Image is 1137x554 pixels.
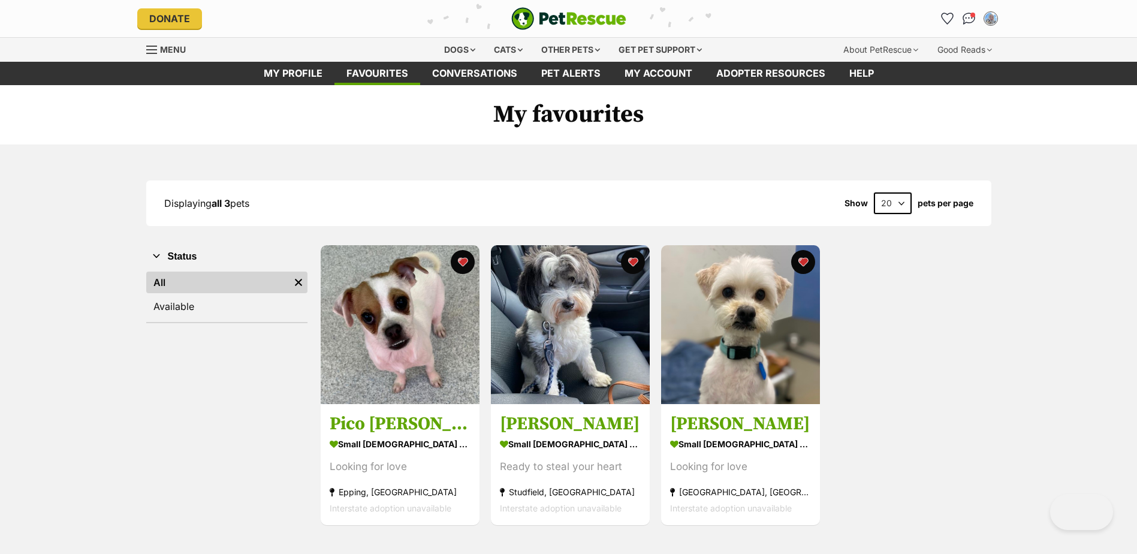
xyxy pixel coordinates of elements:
[330,436,471,453] div: small [DEMOGRAPHIC_DATA] Dog
[146,272,289,293] a: All
[929,38,1000,62] div: Good Reads
[511,7,626,30] a: PetRescue
[451,250,475,274] button: favourite
[960,9,979,28] a: Conversations
[981,9,1000,28] button: My account
[661,404,820,526] a: [PERSON_NAME] small [DEMOGRAPHIC_DATA] Dog Looking for love [GEOGRAPHIC_DATA], [GEOGRAPHIC_DATA] ...
[704,62,837,85] a: Adopter resources
[985,13,997,25] img: Sarah Carey profile pic
[491,245,650,404] img: Louie
[610,38,710,62] div: Get pet support
[330,413,471,436] h3: Pico [PERSON_NAME]
[321,404,479,526] a: Pico [PERSON_NAME] small [DEMOGRAPHIC_DATA] Dog Looking for love Epping, [GEOGRAPHIC_DATA] Inters...
[963,13,975,25] img: chat-41dd97257d64d25036548639549fe6c8038ab92f7586957e7f3b1b290dea8141.svg
[845,198,868,208] span: Show
[321,245,479,404] img: Pico De Gallo
[330,484,471,501] div: Epping, [GEOGRAPHIC_DATA]
[670,436,811,453] div: small [DEMOGRAPHIC_DATA] Dog
[938,9,957,28] a: Favourites
[1050,494,1113,530] iframe: Help Scout Beacon - Open
[212,197,230,209] strong: all 3
[533,38,608,62] div: Other pets
[289,272,307,293] a: Remove filter
[837,62,886,85] a: Help
[670,413,811,436] h3: [PERSON_NAME]
[613,62,704,85] a: My account
[670,504,792,514] span: Interstate adoption unavailable
[529,62,613,85] a: Pet alerts
[330,459,471,475] div: Looking for love
[621,250,645,274] button: favourite
[146,38,194,59] a: Menu
[670,484,811,501] div: [GEOGRAPHIC_DATA], [GEOGRAPHIC_DATA]
[436,38,484,62] div: Dogs
[500,504,622,514] span: Interstate adoption unavailable
[146,296,307,317] a: Available
[500,484,641,501] div: Studfield, [GEOGRAPHIC_DATA]
[500,413,641,436] h3: [PERSON_NAME]
[164,197,249,209] span: Displaying pets
[146,269,307,322] div: Status
[330,504,451,514] span: Interstate adoption unavailable
[918,198,973,208] label: pets per page
[420,62,529,85] a: conversations
[938,9,1000,28] ul: Account quick links
[252,62,334,85] a: My profile
[661,245,820,404] img: Leo
[500,459,641,475] div: Ready to steal your heart
[334,62,420,85] a: Favourites
[146,249,307,264] button: Status
[485,38,531,62] div: Cats
[491,404,650,526] a: [PERSON_NAME] small [DEMOGRAPHIC_DATA] Dog Ready to steal your heart Studfield, [GEOGRAPHIC_DATA]...
[160,44,186,55] span: Menu
[670,459,811,475] div: Looking for love
[835,38,927,62] div: About PetRescue
[791,250,815,274] button: favourite
[500,436,641,453] div: small [DEMOGRAPHIC_DATA] Dog
[511,7,626,30] img: logo-e224e6f780fb5917bec1dbf3a21bbac754714ae5b6737aabdf751b685950b380.svg
[137,8,202,29] a: Donate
